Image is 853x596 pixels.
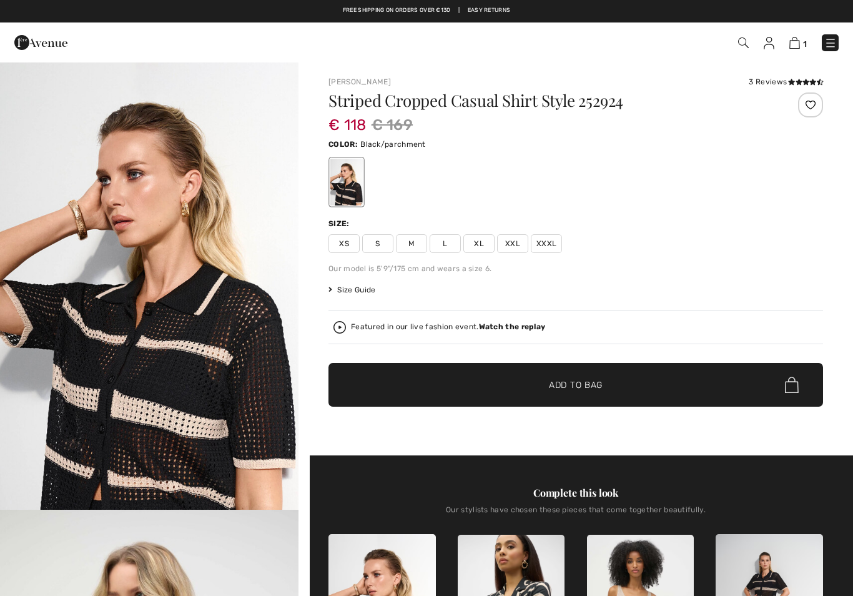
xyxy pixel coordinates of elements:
span: € 118 [328,104,367,134]
div: Our stylists have chosen these pieces that come together beautifully. [328,505,823,524]
a: 1ère Avenue [14,36,67,47]
div: Black/parchment [330,159,363,206]
img: Shopping Bag [789,37,800,49]
span: Add to Bag [549,379,603,392]
span: € 169 [372,114,413,136]
div: Size: [328,218,352,229]
a: [PERSON_NAME] [328,77,391,86]
div: 3 Reviews [749,76,823,87]
img: Menu [824,37,837,49]
div: Our model is 5'9"/175 cm and wears a size 6. [328,263,823,274]
strong: Watch the replay [479,322,546,331]
span: | [458,6,460,15]
a: Free shipping on orders over €130 [343,6,451,15]
span: XS [328,234,360,253]
span: Size Guide [328,284,375,296]
span: Black/parchment [360,140,426,149]
span: L [430,234,461,253]
a: Easy Returns [468,6,511,15]
button: Add to Bag [328,363,823,407]
img: 1ère Avenue [14,30,67,55]
span: M [396,234,427,253]
img: Bag.svg [785,377,799,393]
span: S [362,234,393,253]
span: Color: [328,140,358,149]
img: Watch the replay [333,321,346,334]
img: My Info [764,37,774,49]
span: XXL [497,234,528,253]
div: Featured in our live fashion event. [351,323,545,331]
span: XL [463,234,495,253]
h1: Striped Cropped Casual Shirt Style 252924 [328,92,741,109]
span: XXXL [531,234,562,253]
span: 1 [803,39,807,49]
img: Search [738,37,749,48]
a: 1 [789,35,807,50]
div: Complete this look [328,485,823,500]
